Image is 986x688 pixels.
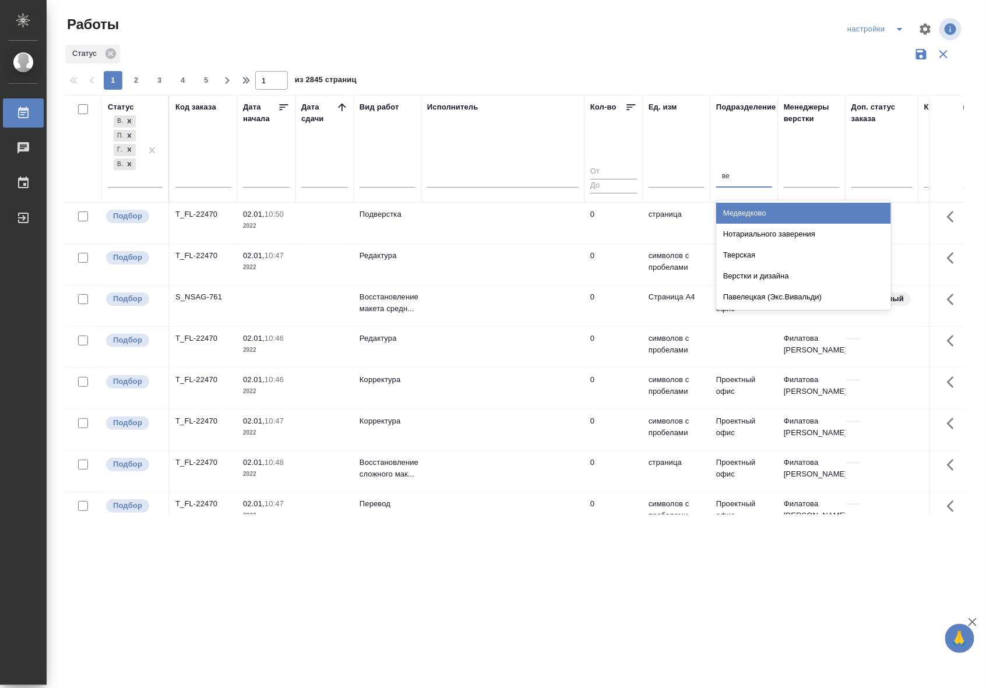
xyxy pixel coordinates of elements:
[710,285,778,326] td: Проектный офис
[72,48,101,59] p: Статус
[939,18,964,40] span: Посмотреть информацию
[360,333,415,344] p: Редактура
[243,417,265,425] p: 02.01,
[243,101,278,125] div: Дата начала
[243,334,265,343] p: 02.01,
[924,101,969,113] div: Код работы
[113,500,142,511] p: Подбор
[243,386,290,397] p: 2022
[710,368,778,409] td: Проектный офис
[643,203,710,244] td: страница
[590,179,637,193] input: До
[114,130,123,142] div: Подбор
[105,209,163,224] div: Можно подбирать исполнителей
[360,498,415,510] p: Перевод
[243,344,290,356] p: 2022
[112,114,137,129] div: В ожидании, Подбор, Готов к работе, В работе
[360,374,415,386] p: Корректура
[584,451,643,492] td: 0
[265,251,284,260] p: 10:47
[940,410,968,438] button: Здесь прячутся важные кнопки
[105,457,163,472] div: Можно подбирать исполнителей
[175,498,231,510] div: T_FL-22470
[150,75,169,86] span: 3
[716,245,891,266] div: Тверская
[584,244,643,285] td: 0
[113,376,142,387] p: Подбор
[105,498,163,514] div: Можно подбирать исполнителей
[175,374,231,386] div: T_FL-22470
[175,250,231,262] div: T_FL-22470
[940,327,968,355] button: Здесь прячутся важные кнопки
[174,71,192,90] button: 4
[710,203,778,244] td: <Подразделение по умолчанию>
[360,101,399,113] div: Вид работ
[360,415,415,427] p: Корректура
[127,71,146,90] button: 2
[243,499,265,508] p: 02.01,
[643,327,710,368] td: символов с пробелами
[590,101,617,113] div: Кол-во
[784,333,840,356] p: Филатова [PERSON_NAME]
[710,410,778,450] td: Проектный офис
[584,368,643,409] td: 0
[584,327,643,368] td: 0
[105,250,163,266] div: Можно подбирать исполнителей
[940,285,968,313] button: Здесь прячутся важные кнопки
[649,101,677,113] div: Ед. изм
[114,158,123,171] div: В работе
[643,451,710,492] td: страница
[113,293,142,305] p: Подбор
[643,410,710,450] td: символов с пробелами
[175,101,216,113] div: Код заказа
[932,43,955,65] button: Сбросить фильтры
[175,291,231,303] div: S_NSAG-761
[940,244,968,272] button: Здесь прячутся важные кнопки
[295,73,357,90] span: из 2845 страниц
[940,492,968,520] button: Здесь прячутся важные кнопки
[584,492,643,533] td: 0
[112,129,137,143] div: В ожидании, Подбор, Готов к работе, В работе
[243,468,290,480] p: 2022
[114,144,123,156] div: Готов к работе
[643,368,710,409] td: символов с пробелами
[113,334,142,346] p: Подбор
[108,101,134,113] div: Статус
[243,262,290,273] p: 2022
[265,375,284,384] p: 10:46
[175,457,231,468] div: T_FL-22470
[590,165,637,179] input: От
[716,266,891,287] div: Верстки и дизайна
[243,375,265,384] p: 02.01,
[105,374,163,390] div: Можно подбирать исполнителей
[643,244,710,285] td: символов с пробелами
[105,333,163,348] div: Можно подбирать исполнителей
[584,203,643,244] td: 0
[945,624,974,653] button: 🙏
[114,115,123,128] div: В ожидании
[950,626,970,651] span: 🙏
[710,492,778,533] td: Проектный офис
[643,285,710,326] td: Страница А4
[716,224,891,245] div: Нотариального заверения
[113,252,142,263] p: Подбор
[175,415,231,427] div: T_FL-22470
[851,101,913,125] div: Доп. статус заказа
[64,15,119,34] span: Работы
[716,203,891,224] div: Медведково
[150,71,169,90] button: 3
[197,75,216,86] span: 5
[716,287,891,308] div: Павелецкая (Экс.Вивальди)
[716,101,776,113] div: Подразделение
[105,415,163,431] div: Можно подбирать исполнителей
[113,417,142,429] p: Подбор
[911,15,939,43] span: Настроить таблицу
[584,410,643,450] td: 0
[784,498,840,521] p: Филатова [PERSON_NAME]
[127,75,146,86] span: 2
[784,457,840,480] p: Филатова [PERSON_NAME]
[360,209,415,220] p: Подверстка
[265,210,284,218] p: 10:50
[910,43,932,65] button: Сохранить фильтры
[584,285,643,326] td: 0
